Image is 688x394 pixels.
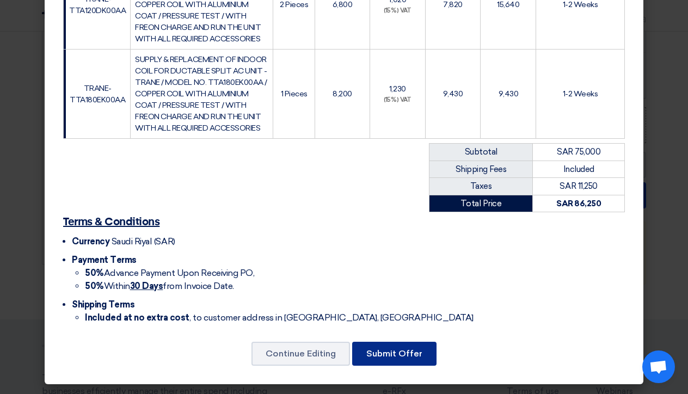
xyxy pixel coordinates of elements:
[443,89,463,98] span: 9,430
[429,144,533,161] td: Subtotal
[85,268,254,278] span: Advance Payment Upon Receiving PO,
[72,236,109,247] span: Currency
[72,299,134,310] span: Shipping Terms
[251,342,350,366] button: Continue Editing
[85,281,104,291] strong: 50%
[429,178,533,195] td: Taxes
[352,342,437,366] button: Submit Offer
[112,236,175,247] span: Saudi Riyal (SAR)
[556,199,601,208] strong: SAR 86,250
[85,312,189,323] strong: Included at no extra cost
[130,281,163,291] u: 30 Days
[135,55,267,133] span: SUPPLY & REPLACEMENT OF INDOOR COIL FOR DUCTABLE SPLIT AC UNIT - TRANE / MODEL NO. TTA180EK00AA /...
[333,89,352,98] span: 8,200
[72,255,137,265] span: Payment Terms
[642,350,675,383] a: Open chat
[64,50,131,139] td: TRANE-TTA180EK00AA
[374,7,421,16] div: (15%) VAT
[85,281,234,291] span: Within from Invoice Date.
[85,311,625,324] li: , to customer address in [GEOGRAPHIC_DATA], [GEOGRAPHIC_DATA]
[563,164,594,174] span: Included
[429,195,533,212] td: Total Price
[499,89,519,98] span: 9,430
[560,181,597,191] span: SAR 11,250
[389,84,406,94] span: 1,230
[563,89,598,98] span: 1-2 Weeks
[374,96,421,105] div: (15%) VAT
[63,217,159,227] u: Terms & Conditions
[429,161,533,178] td: Shipping Fees
[85,268,104,278] strong: 50%
[533,144,625,161] td: SAR 75,000
[281,89,308,98] span: 1 Pieces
